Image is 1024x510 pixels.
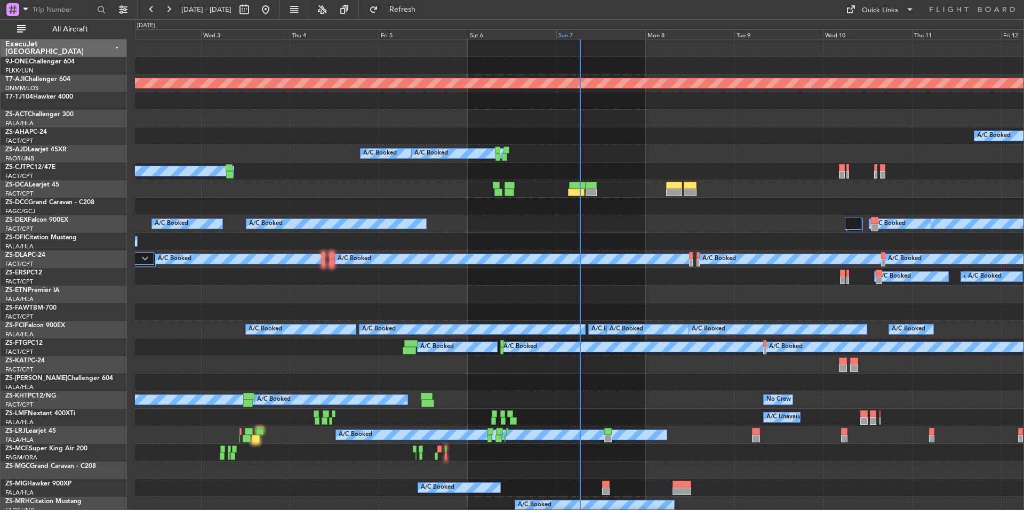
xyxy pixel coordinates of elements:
a: FACT/CPT [5,366,33,374]
a: FALA/HLA [5,119,34,127]
a: ZS-LMFNextant 400XTi [5,410,75,417]
a: ZS-FTGPC12 [5,340,43,346]
a: FACT/CPT [5,225,33,233]
a: ZS-MGCGrand Caravan - C208 [5,463,96,469]
a: FLKK/LUN [5,67,34,75]
a: FACT/CPT [5,137,33,145]
div: No Crew [766,392,791,408]
span: ZS-MIG [5,481,27,487]
span: ZS-MCE [5,446,29,452]
a: T7-TJ104Hawker 4000 [5,94,73,100]
span: ZS-KAT [5,358,27,364]
a: T7-AJIChallenger 604 [5,76,70,83]
div: Wed 3 [201,29,290,39]
a: FACT/CPT [5,190,33,198]
a: FAGM/QRA [5,454,37,462]
div: A/C Booked [362,321,396,337]
div: Sat 6 [468,29,557,39]
div: Quick Links [862,5,898,16]
span: ZS-ETN [5,287,28,294]
span: ZS-FAW [5,305,29,311]
div: Sun 7 [556,29,645,39]
a: FAGC/GCJ [5,207,35,215]
a: ZS-KATPC-24 [5,358,45,364]
div: A/C Booked [503,339,537,355]
div: A/C Booked [892,321,925,337]
div: Mon 8 [645,29,734,39]
span: ZS-LMF [5,410,28,417]
span: ZS-KHT [5,393,28,399]
a: FALA/HLA [5,242,34,250]
a: FACT/CPT [5,348,33,356]
a: ZS-MIGHawker 900XP [5,481,71,487]
div: A/C Booked [338,251,371,267]
span: 9J-ONE [5,59,29,65]
a: ZS-DCCGrand Caravan - C208 [5,199,94,206]
a: ZS-KHTPC12/NG [5,393,56,399]
a: FACT/CPT [5,260,33,268]
span: ZS-MRH [5,498,30,505]
a: ZS-DLAPC-24 [5,252,45,258]
div: A/C Booked [339,427,372,443]
a: ZS-ETNPremier IA [5,287,60,294]
a: FALA/HLA [5,436,34,444]
div: Tue 2 [112,29,201,39]
a: ZS-MCESuper King Air 200 [5,446,87,452]
span: All Aircraft [28,26,113,33]
a: ZS-AHAPC-24 [5,129,47,135]
div: A/C Booked [872,216,906,232]
a: ZS-FCIFalcon 900EX [5,322,65,329]
a: ZS-ACTChallenger 300 [5,111,74,118]
span: ZS-MGC [5,463,30,469]
span: ZS-DCA [5,182,29,188]
span: ZS-DCC [5,199,28,206]
div: A/C Booked [363,145,397,161]
a: FACT/CPT [5,278,33,286]
div: Wed 10 [823,29,912,39]
a: FALA/HLA [5,383,34,391]
a: ZS-FAWTBM-700 [5,305,57,311]
div: A/C Booked [414,145,448,161]
a: ZS-DFICitation Mustang [5,234,77,241]
a: ZS-CJTPC12/47E [5,164,55,171]
span: T7-TJ104 [5,94,33,100]
button: Quick Links [841,1,919,18]
div: Fri 5 [379,29,468,39]
span: ZS-FCI [5,322,25,329]
span: ZS-FTG [5,340,27,346]
div: A/C Booked [877,269,911,285]
span: ZS-LRJ [5,428,26,434]
a: DNMM/LOS [5,84,38,92]
span: ZS-DEX [5,217,28,223]
a: FACT/CPT [5,401,33,409]
div: Thu 4 [290,29,379,39]
div: A/C Booked [155,216,188,232]
a: FALA/HLA [5,418,34,426]
a: FALA/HLA [5,489,34,497]
div: Thu 11 [912,29,1001,39]
div: A/C Booked [769,339,803,355]
div: A/C Booked [964,269,997,285]
img: arrow-gray.svg [142,256,148,261]
span: ZS-ERS [5,270,27,276]
div: A/C Booked [249,216,283,232]
span: ZS-DFI [5,234,25,241]
span: ZS-DLA [5,252,28,258]
a: FACT/CPT [5,313,33,321]
a: 9J-ONEChallenger 604 [5,59,75,65]
div: A/C Booked [257,392,291,408]
div: A/C Booked [977,128,1011,144]
a: ZS-LRJLearjet 45 [5,428,56,434]
div: Tue 9 [734,29,823,39]
a: ZS-AJDLearjet 45XR [5,147,67,153]
a: ZS-[PERSON_NAME]Challenger 604 [5,375,113,382]
a: FALA/HLA [5,330,34,338]
div: [DATE] [137,21,155,30]
a: FAOR/JNB [5,155,34,163]
div: A/C Booked [591,321,625,337]
a: FACT/CPT [5,172,33,180]
span: ZS-CJT [5,164,26,171]
div: A/C Booked [158,251,191,267]
span: ZS-ACT [5,111,28,118]
div: A/C Booked [888,251,922,267]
